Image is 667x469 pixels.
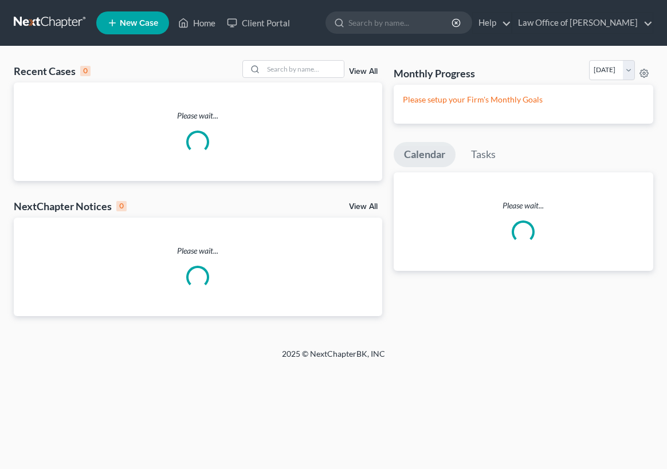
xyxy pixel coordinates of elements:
div: 2025 © NextChapterBK, INC [58,348,609,369]
a: Help [473,13,511,33]
p: Please setup your Firm's Monthly Goals [403,94,644,105]
input: Search by name... [348,12,453,33]
h3: Monthly Progress [394,66,475,80]
p: Please wait... [14,245,382,257]
div: 0 [116,201,127,211]
input: Search by name... [264,61,344,77]
div: 0 [80,66,91,76]
a: View All [349,203,378,211]
p: Please wait... [14,110,382,121]
a: Home [172,13,221,33]
a: Calendar [394,142,456,167]
div: NextChapter Notices [14,199,127,213]
p: Please wait... [394,200,653,211]
a: View All [349,68,378,76]
a: Client Portal [221,13,296,33]
span: New Case [120,19,158,27]
div: Recent Cases [14,64,91,78]
a: Tasks [461,142,506,167]
a: Law Office of [PERSON_NAME] [512,13,653,33]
